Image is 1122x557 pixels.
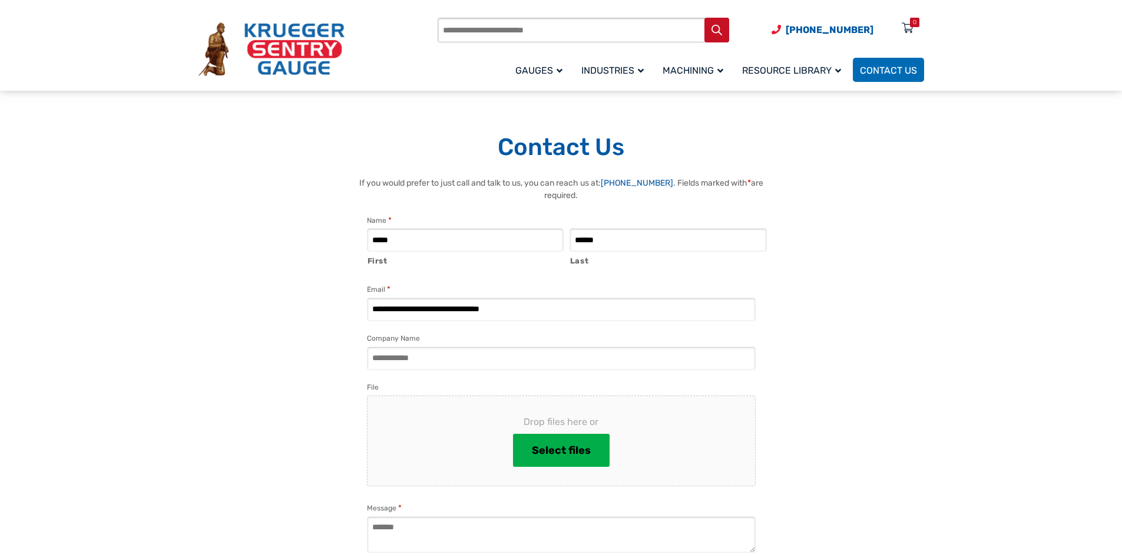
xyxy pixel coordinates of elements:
[913,18,916,27] div: 0
[367,332,420,344] label: Company Name
[368,252,564,267] label: First
[355,177,767,202] p: If you would prefer to just call and talk to us, you can reach us at: . Fields marked with are re...
[198,133,924,162] h1: Contact Us
[570,252,767,267] label: Last
[367,381,379,393] label: File
[574,56,656,84] a: Industries
[581,65,644,76] span: Industries
[198,22,345,77] img: Krueger Sentry Gauge
[367,502,402,514] label: Message
[742,65,841,76] span: Resource Library
[663,65,723,76] span: Machining
[860,65,917,76] span: Contact Us
[386,415,736,429] span: Drop files here or
[513,434,610,467] button: select files, file
[367,284,390,295] label: Email
[735,56,853,84] a: Resource Library
[508,56,574,84] a: Gauges
[367,215,392,226] legend: Name
[772,22,873,37] a: Phone Number (920) 434-8860
[656,56,735,84] a: Machining
[515,65,562,76] span: Gauges
[786,24,873,35] span: [PHONE_NUMBER]
[601,178,673,188] a: [PHONE_NUMBER]
[853,58,924,82] a: Contact Us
